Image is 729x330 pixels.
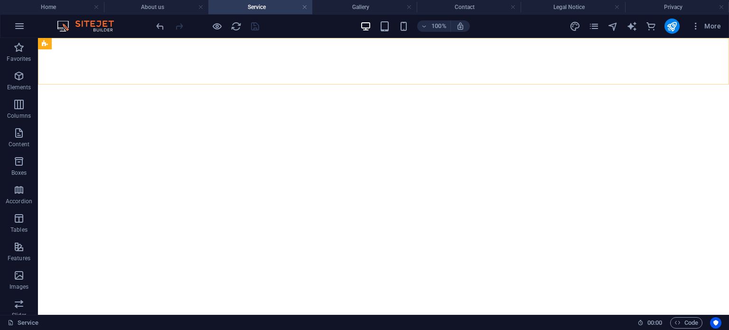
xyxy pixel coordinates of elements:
[626,21,637,32] i: AI Writer
[637,317,663,329] h6: Session time
[645,20,657,32] button: commerce
[607,21,618,32] i: Navigator
[11,169,27,177] p: Boxes
[431,20,447,32] h6: 100%
[666,21,677,32] i: Publish
[104,2,208,12] h4: About us
[710,317,721,329] button: Usercentrics
[155,21,166,32] i: Undo: Change text (Ctrl+Z)
[589,20,600,32] button: pages
[589,21,599,32] i: Pages (Ctrl+Alt+S)
[570,21,580,32] i: Design (Ctrl+Alt+Y)
[7,112,31,120] p: Columns
[312,2,416,12] h4: Gallery
[607,20,619,32] button: navigator
[8,255,30,262] p: Features
[664,19,680,34] button: publish
[7,55,31,63] p: Favorites
[417,2,521,12] h4: Contact
[230,20,242,32] button: reload
[647,317,662,329] span: 00 00
[12,311,27,319] p: Slider
[674,317,698,329] span: Code
[9,141,29,148] p: Content
[645,21,656,32] i: Commerce
[7,84,31,91] p: Elements
[10,226,28,234] p: Tables
[9,283,29,291] p: Images
[625,2,729,12] h4: Privacy
[8,317,38,329] a: Click to cancel selection. Double-click to open Pages
[417,20,451,32] button: 100%
[6,198,32,205] p: Accordion
[687,19,725,34] button: More
[691,21,721,31] span: More
[55,20,126,32] img: Editor Logo
[654,319,655,326] span: :
[154,20,166,32] button: undo
[626,20,638,32] button: text_generator
[231,21,242,32] i: Reload page
[521,2,625,12] h4: Legal Notice
[208,2,312,12] h4: Service
[570,20,581,32] button: design
[456,22,465,30] i: On resize automatically adjust zoom level to fit chosen device.
[670,317,702,329] button: Code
